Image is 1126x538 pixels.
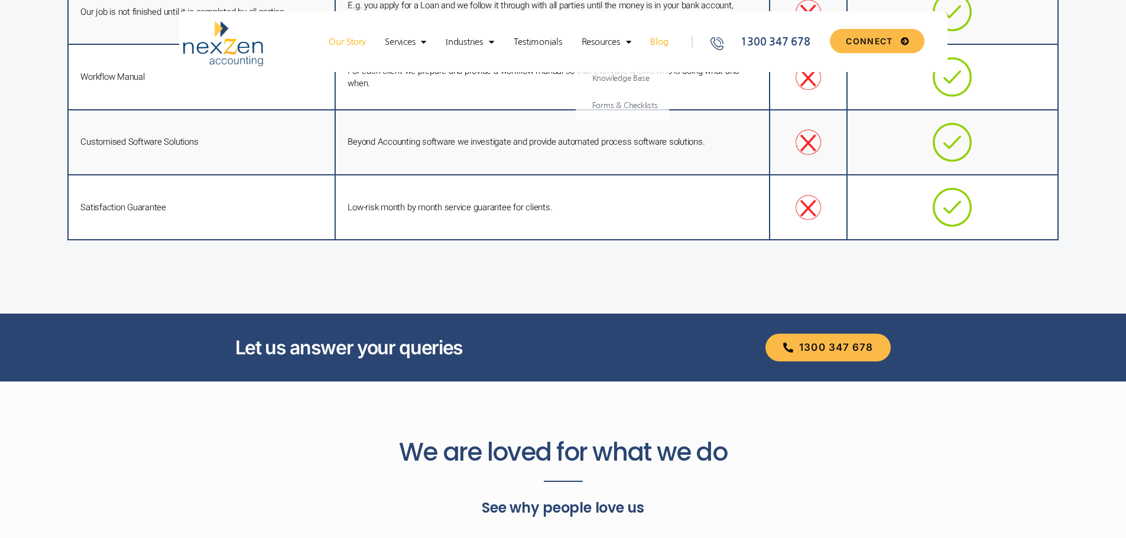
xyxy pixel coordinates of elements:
[508,36,568,48] a: Testimonials
[311,36,685,48] nav: Menu
[235,336,463,359] span: Let us answer your queries
[830,29,924,53] a: CONNECT
[644,36,674,48] a: Blog
[799,343,873,353] span: 1300 347 678
[335,110,769,175] td: Beyond Accounting software we investigate and provide automated process software solutions.
[238,438,888,467] h2: We are loved for what we do
[440,36,499,48] a: Industries
[68,110,335,175] td: Customised Software Solutions
[576,36,637,48] a: Resources
[738,34,810,50] span: 1300 347 678
[576,65,670,92] a: Knowledge Base
[68,175,335,240] td: Satisfaction Guarantee
[238,495,888,520] p: See why people love us
[576,65,670,119] ul: Resources
[846,37,893,45] span: CONNECT
[379,36,432,48] a: Services
[335,175,769,240] td: Low-risk month by month service guarantee for clients.
[576,92,670,119] a: Forms & Checklists
[709,34,826,50] a: 1300 347 678
[765,334,891,361] a: 1300 347 678
[323,36,371,48] a: Our Story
